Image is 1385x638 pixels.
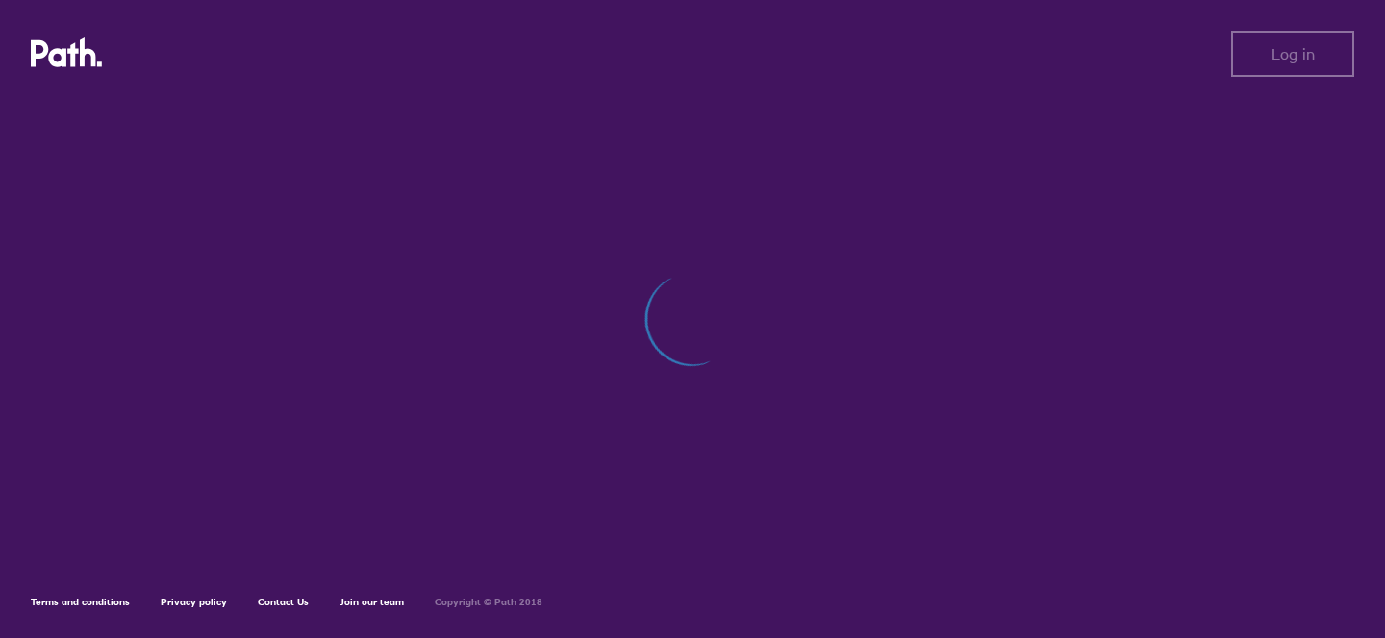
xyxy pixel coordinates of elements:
[161,596,227,608] a: Privacy policy
[258,596,309,608] a: Contact Us
[1272,45,1315,62] span: Log in
[31,596,130,608] a: Terms and conditions
[435,597,542,608] h6: Copyright © Path 2018
[1231,31,1354,77] button: Log in
[340,596,404,608] a: Join our team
